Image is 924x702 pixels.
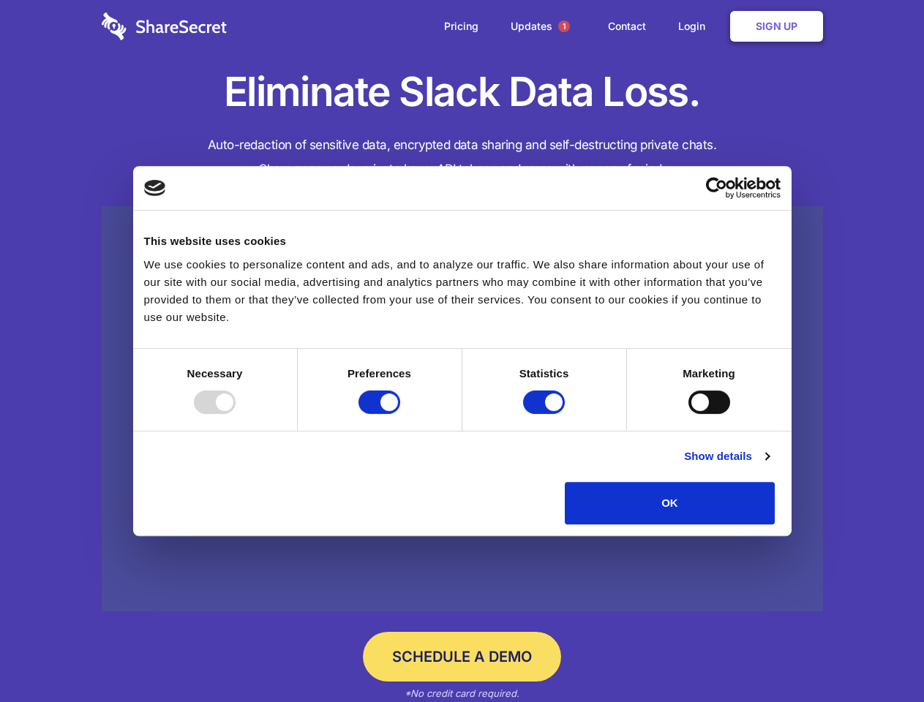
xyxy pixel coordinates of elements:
a: Contact [593,4,661,49]
a: Schedule a Demo [363,632,561,682]
button: OK [565,482,775,524]
span: 1 [558,20,570,32]
h1: Eliminate Slack Data Loss. [102,66,823,118]
a: Usercentrics Cookiebot - opens in a new window [653,177,781,199]
div: This website uses cookies [144,233,781,250]
a: Show details [684,448,769,465]
a: Pricing [429,4,493,49]
strong: Marketing [683,367,735,380]
em: *No credit card required. [405,687,519,699]
h4: Auto-redaction of sensitive data, encrypted data sharing and self-destructing private chats. Shar... [102,133,823,181]
a: Wistia video thumbnail [102,206,823,612]
strong: Necessary [187,367,243,380]
strong: Preferences [348,367,411,380]
a: Sign Up [730,11,823,42]
a: Login [664,4,727,49]
img: logo [144,180,166,196]
div: We use cookies to personalize content and ads, and to analyze our traffic. We also share informat... [144,256,781,326]
strong: Statistics [519,367,569,380]
img: logo-wordmark-white-trans-d4663122ce5f474addd5e946df7df03e33cb6a1c49d2221995e7729f52c070b2.svg [102,12,227,40]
